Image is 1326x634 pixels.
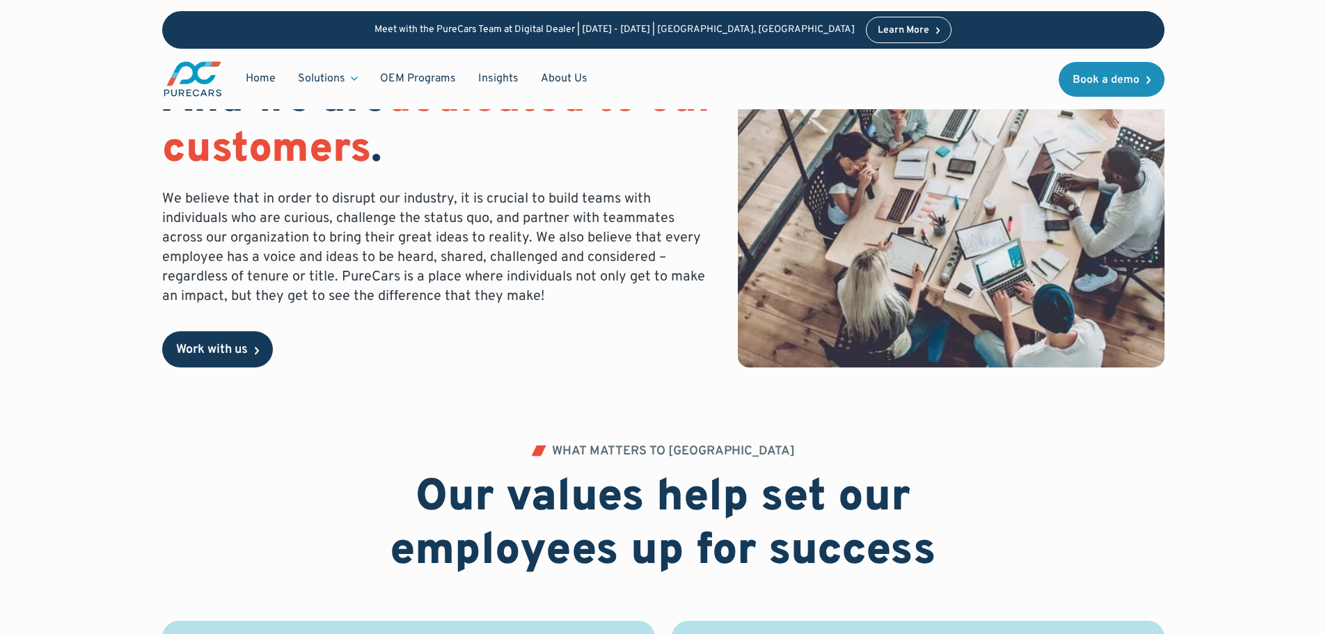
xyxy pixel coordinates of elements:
[287,65,369,92] div: Solutions
[1073,74,1139,86] div: Book a demo
[235,65,287,92] a: Home
[1059,62,1165,97] a: Book a demo
[162,189,716,306] p: We believe that in order to disrupt our industry, it is crucial to build teams with individuals w...
[530,65,599,92] a: About Us
[552,445,795,458] div: WHAT MATTERS TO [GEOGRAPHIC_DATA]
[162,74,716,177] span: dedicated to our customers
[162,60,223,98] a: main
[878,26,929,35] div: Learn More
[162,60,223,98] img: purecars logo
[369,65,467,92] a: OEM Programs
[374,24,855,36] p: Meet with the PureCars Team at Digital Dealer | [DATE] - [DATE] | [GEOGRAPHIC_DATA], [GEOGRAPHIC_...
[467,65,530,92] a: Insights
[162,331,273,367] a: Work with us
[298,71,345,86] div: Solutions
[176,344,248,356] div: Work with us
[866,17,952,43] a: Learn More
[307,472,1020,579] h2: Our values help set our employees up for success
